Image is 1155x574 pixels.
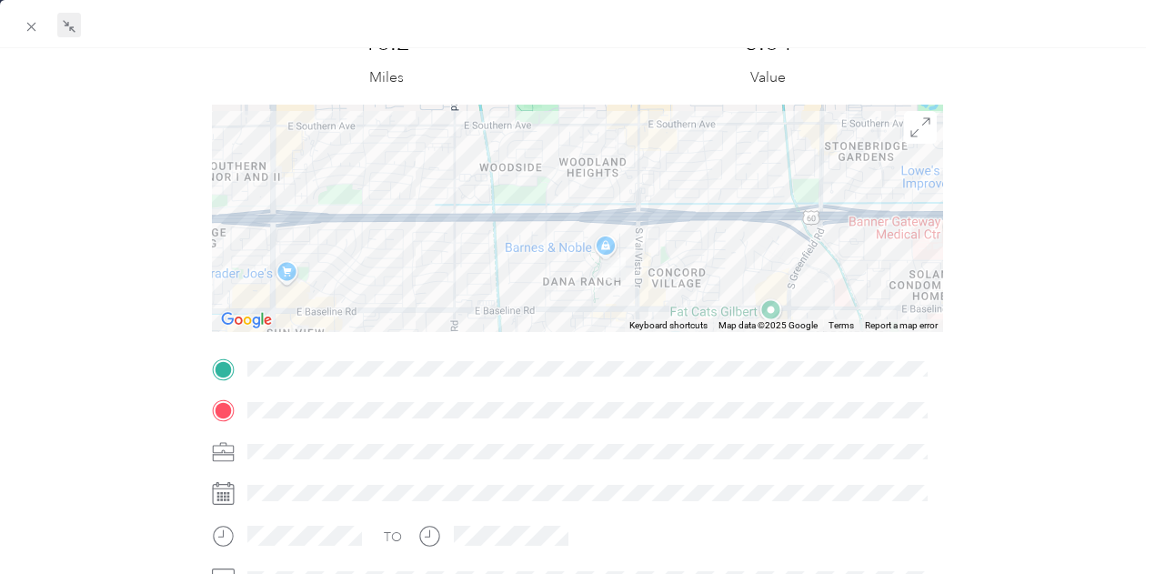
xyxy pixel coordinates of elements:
[829,320,854,330] a: Terms (opens in new tab)
[216,308,276,332] a: Open this area in Google Maps (opens a new window)
[629,319,708,332] button: Keyboard shortcuts
[865,320,938,330] a: Report a map error
[369,66,404,89] p: Miles
[1053,472,1155,574] iframe: Everlance-gr Chat Button Frame
[750,66,786,89] p: Value
[718,320,818,330] span: Map data ©2025 Google
[384,528,402,547] div: TO
[216,308,276,332] img: Google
